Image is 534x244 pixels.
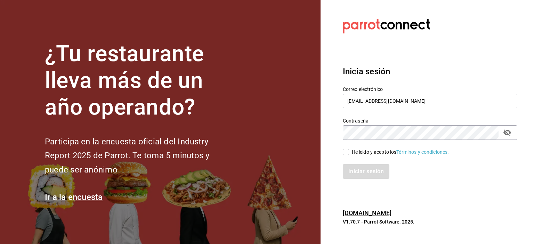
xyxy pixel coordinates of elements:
h1: ¿Tu restaurante lleva más de un año operando? [45,41,233,120]
label: Contraseña [343,118,517,123]
a: Términos y condiciones. [396,149,449,155]
div: He leído y acepto los [352,149,449,156]
h2: Participa en la encuesta oficial del Industry Report 2025 de Parrot. Te toma 5 minutos y puede se... [45,135,233,177]
h3: Inicia sesión [343,65,517,78]
a: Ir a la encuesta [45,192,103,202]
p: V1.70.7 - Parrot Software, 2025. [343,218,517,225]
input: Ingresa tu correo electrónico [343,94,517,108]
button: passwordField [501,127,513,138]
label: Correo electrónico [343,87,517,92]
a: [DOMAIN_NAME] [343,209,392,217]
